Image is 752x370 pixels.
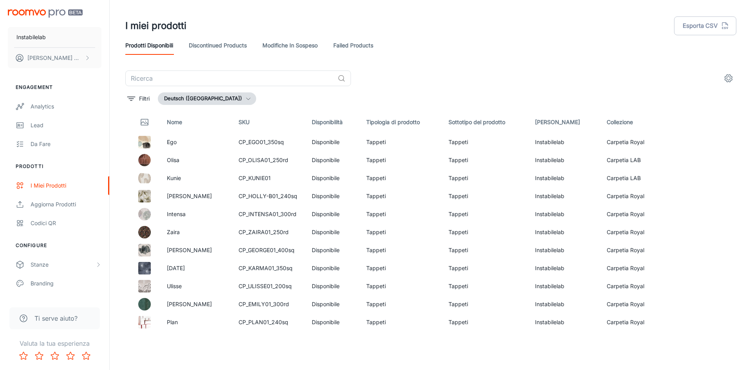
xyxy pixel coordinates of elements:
a: Ego [167,139,177,145]
input: Ricerca [125,70,334,86]
a: Plan [167,319,178,325]
td: CP_EGO01_350sq [232,133,305,151]
th: Tipologia di prodotto [360,111,443,133]
th: Collezione [600,111,663,133]
div: Lead [31,121,101,130]
td: Tappeti [442,259,529,277]
td: Disponibile [305,259,360,277]
td: Disponibile [305,187,360,205]
td: Disponibile [305,295,360,313]
td: Tappeti [442,133,529,151]
td: CP_MATISSE01_400sq [232,331,305,349]
a: Zaira [167,229,180,235]
a: Kunie [167,175,181,181]
div: Analytics [31,102,101,111]
td: CP_HOLLY-B01_240sq [232,187,305,205]
a: Prodotti disponibili [125,36,173,55]
td: CP_KARMA01_350sq [232,259,305,277]
td: Tappeti [442,241,529,259]
div: Aggiorna prodotti [31,200,101,209]
td: Tappeti [360,313,443,331]
td: Tappeti [360,295,443,313]
th: Sottotipo del prodotto [442,111,529,133]
div: Branding [31,279,101,288]
td: Tappeti [442,295,529,313]
td: Tappeti [360,259,443,277]
td: CP_EMILY01_300rd [232,295,305,313]
td: Disponibile [305,313,360,331]
td: Instabilelab [529,313,600,331]
td: Instabilelab [529,295,600,313]
button: settings [721,70,736,86]
td: Carpetia Royal [600,133,663,151]
a: Failed Products [333,36,373,55]
td: Instabilelab [529,241,600,259]
a: Intensa [167,211,186,217]
p: Valuta la tua esperienza [6,339,103,348]
a: [PERSON_NAME] [167,301,212,307]
th: Disponibilità [305,111,360,133]
a: Discontinued Products [189,36,247,55]
td: CP_PLAN01_240sq [232,313,305,331]
td: Tappeti [442,187,529,205]
td: CP_OLISA01_250rd [232,151,305,169]
td: Tappeti [442,277,529,295]
th: [PERSON_NAME] [529,111,600,133]
p: Filtri [139,94,150,103]
button: [PERSON_NAME] Menin [8,48,101,68]
td: Tappeti [360,187,443,205]
button: Esporta CSV [674,16,736,35]
td: CP_ULISSE01_200sq [232,277,305,295]
a: Modifiche in sospeso [262,36,318,55]
button: Deutsch ([GEOGRAPHIC_DATA]) [158,92,256,105]
button: Rate 4 star [63,348,78,364]
td: Carpetia Royal [600,241,663,259]
button: Rate 2 star [31,348,47,364]
td: Tappeti [442,151,529,169]
div: I miei prodotti [31,181,101,190]
p: Instabilelab [16,33,46,42]
td: Carpetia Royal [600,187,663,205]
td: Instabilelab [529,151,600,169]
div: Da fare [31,140,101,148]
div: Stanze [31,260,95,269]
td: Disponibile [305,277,360,295]
button: Rate 1 star [16,348,31,364]
th: SKU [232,111,305,133]
p: [PERSON_NAME] Menin [27,54,83,62]
button: Rate 5 star [78,348,94,364]
a: Ulisse [167,283,182,289]
a: [PERSON_NAME] [167,193,212,199]
td: Disponibile [305,133,360,151]
td: CP_KUNIE01 [232,169,305,187]
button: Rate 3 star [47,348,63,364]
td: Tappeti [360,205,443,223]
button: Instabilelab [8,27,101,47]
th: Nome [161,111,232,133]
td: Tappeti [360,331,443,349]
td: Carpetia LAB [600,169,663,187]
td: Instabilelab [529,223,600,241]
div: Codici QR [31,219,101,227]
td: Instabilelab [529,187,600,205]
button: filter [125,92,152,105]
td: Instabilelab [529,205,600,223]
td: Carpetia Royal [600,223,663,241]
td: Disponibile [305,223,360,241]
td: Tappeti [442,169,529,187]
td: Tappeti [442,313,529,331]
td: Instabilelab [529,259,600,277]
a: Olisa [167,157,179,163]
td: Tappeti [360,169,443,187]
td: Carpetia Royal [600,331,663,349]
td: Tappeti [442,331,529,349]
svg: Thumbnail [140,117,149,127]
td: Carpetia Royal [600,295,663,313]
span: Ti serve aiuto? [34,314,78,323]
td: Tappeti [360,277,443,295]
td: Instabilelab [529,169,600,187]
td: Tappeti [360,133,443,151]
div: Texts [31,298,101,307]
td: Carpetia Royal [600,313,663,331]
h1: I miei prodotti [125,19,186,33]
